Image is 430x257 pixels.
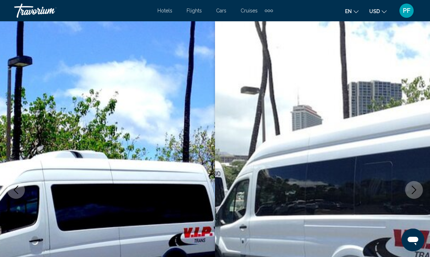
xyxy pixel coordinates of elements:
[397,3,416,18] button: User Menu
[369,6,387,16] button: Change currency
[345,6,359,16] button: Change language
[265,5,273,16] button: Extra navigation items
[403,7,410,14] span: PF
[241,8,258,13] a: Cruises
[187,8,202,13] a: Flights
[369,9,380,14] span: USD
[216,8,226,13] a: Cars
[402,229,424,251] iframe: Button to launch messaging window
[345,9,352,14] span: en
[14,4,150,18] a: Travorium
[7,181,25,199] button: Previous image
[157,8,172,13] a: Hotels
[405,181,423,199] button: Next image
